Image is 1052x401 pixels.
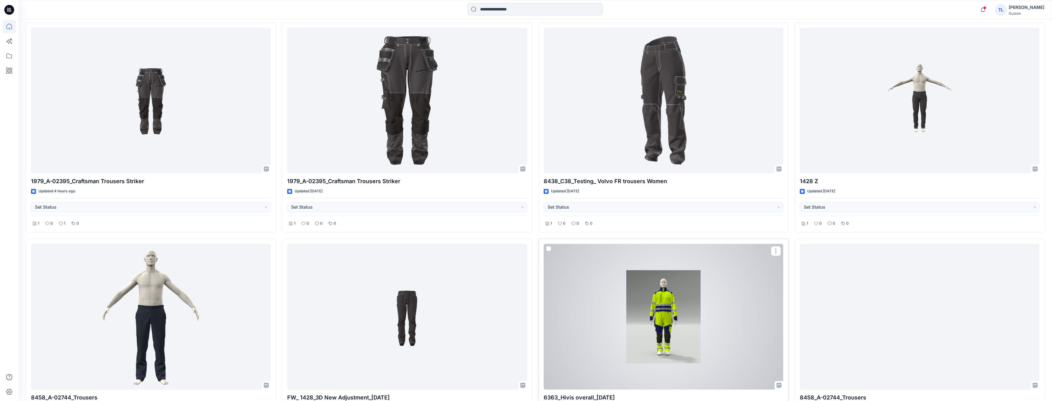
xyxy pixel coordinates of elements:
[551,188,579,195] p: Updated [DATE]
[819,220,822,227] p: 0
[31,177,271,186] p: 1979_A-02395_Craftsman Trousers Striker
[31,244,271,390] a: 8458_A-02744_Trousers
[1009,4,1044,11] div: [PERSON_NAME]
[287,177,527,186] p: 1979_A-02395_Craftsman Trousers Striker
[320,220,323,227] p: 0
[64,220,65,227] p: 1
[295,188,323,195] p: Updated [DATE]
[807,220,808,227] p: 1
[544,177,783,186] p: 8438_C38_Testing_ Volvo FR trousers Women
[800,28,1039,174] a: 1428 Z
[544,28,783,174] a: 8438_C38_Testing_ Volvo FR trousers Women
[577,220,579,227] p: 0
[563,220,565,227] p: 0
[50,220,53,227] p: 0
[38,220,39,227] p: 1
[800,177,1039,186] p: 1428 Z
[800,244,1039,390] a: 8458_A-02744_Trousers
[334,220,336,227] p: 0
[1009,11,1044,16] div: Guston
[550,220,552,227] p: 1
[76,220,79,227] p: 0
[287,244,527,390] a: FW_ 1428_3D New Adjustment_09-09-2025
[38,188,75,195] p: Updated 4 hours ago
[833,220,835,227] p: 0
[807,188,835,195] p: Updated [DATE]
[995,4,1006,15] div: TL
[31,28,271,174] a: 1979_A-02395_Craftsman Trousers Striker
[544,244,783,390] a: 6363_Hivis overall_01-09-2025
[287,28,527,174] a: 1979_A-02395_Craftsman Trousers Striker
[307,220,309,227] p: 0
[590,220,592,227] p: 0
[294,220,295,227] p: 1
[846,220,849,227] p: 0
